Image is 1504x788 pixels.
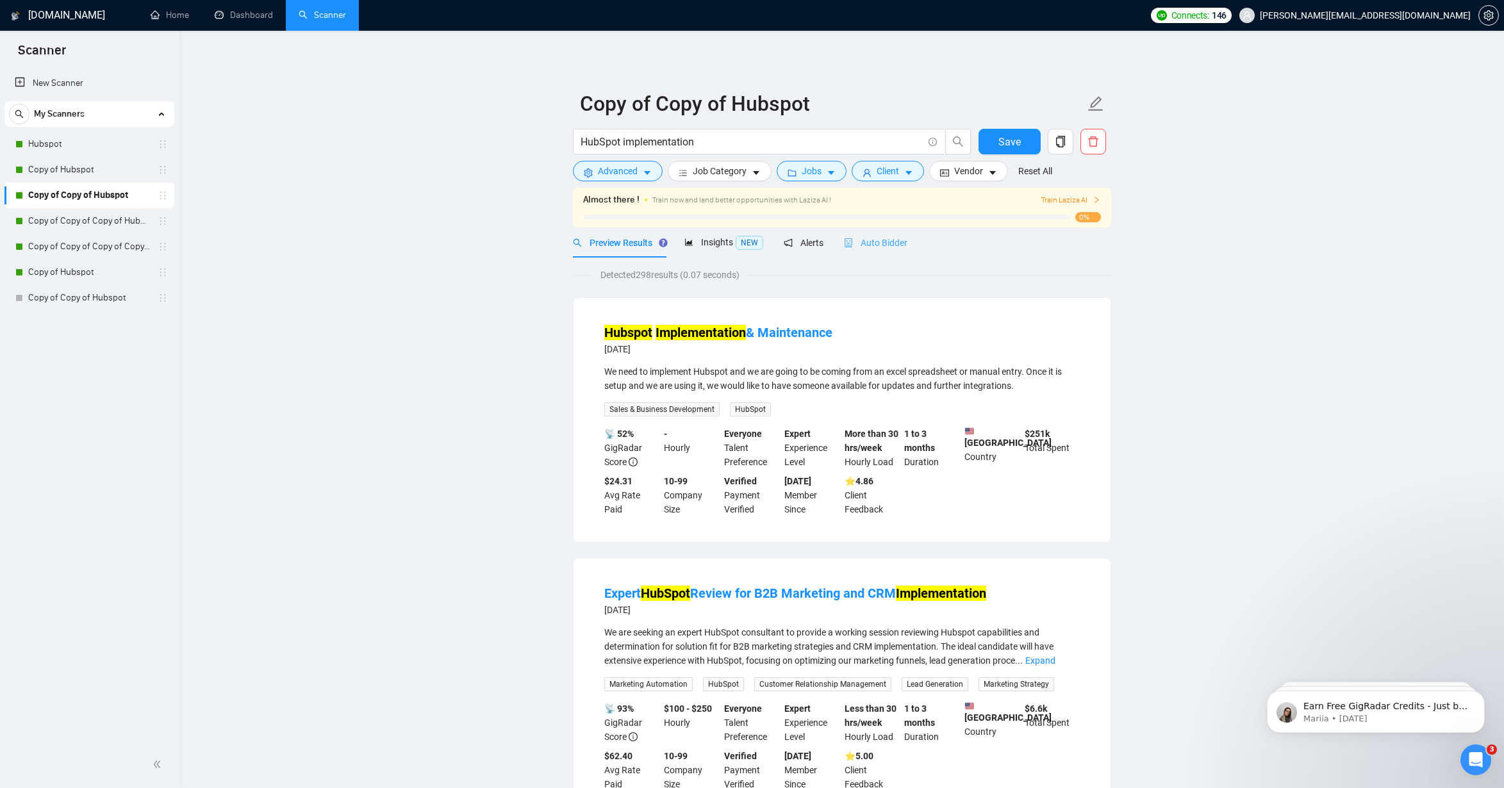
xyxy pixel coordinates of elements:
span: 3 [1487,744,1497,755]
div: Duration [902,702,962,744]
span: Scanner [8,41,76,68]
b: 10-99 [664,476,688,486]
span: caret-down [643,168,652,177]
input: Search Freelance Jobs... [581,134,923,150]
b: [DATE] [784,751,811,761]
a: dashboardDashboard [215,10,273,21]
div: Country [962,427,1022,469]
div: Hourly Load [842,702,902,744]
b: ⭐️ 5.00 [845,751,873,761]
span: holder [158,190,168,201]
span: HubSpot [703,677,744,691]
span: user [863,168,872,177]
a: Expand [1025,655,1055,666]
span: caret-down [752,168,761,177]
div: Duration [902,427,962,469]
span: 0% [1075,212,1101,222]
span: Connects: [1171,8,1209,22]
button: search [9,104,29,124]
b: $ 251k [1025,429,1050,439]
b: $62.40 [604,751,632,761]
mark: Implementation [896,586,986,601]
span: caret-down [827,168,836,177]
button: Train Laziza AI [1041,194,1100,206]
mark: HubSpot [641,586,690,601]
span: idcard [940,168,949,177]
span: Lead Generation [902,677,968,691]
span: notification [784,238,793,247]
img: upwork-logo.png [1157,10,1167,21]
a: Copy of Copy of Copy of Hubspot [28,208,150,234]
span: Marketing Automation [604,677,693,691]
span: Detected 298 results (0.07 seconds) [591,268,748,282]
span: Almost there ! [583,193,640,207]
div: Avg Rate Paid [602,474,662,516]
b: 📡 52% [604,429,634,439]
div: Hourly [661,427,722,469]
span: Jobs [802,164,822,178]
span: Preview Results [573,238,664,248]
span: ... [1015,655,1023,666]
span: holder [158,139,168,149]
a: Copy of Hubspot [28,259,150,285]
li: My Scanners [4,101,174,311]
div: Country [962,702,1022,744]
div: Total Spent [1022,427,1082,469]
img: logo [11,6,20,26]
button: barsJob Categorycaret-down [668,161,772,181]
span: caret-down [904,168,913,177]
div: Member Since [782,474,842,516]
span: Insights [684,237,763,247]
a: setting [1478,10,1499,21]
div: Talent Preference [722,702,782,744]
div: [DATE] [604,602,986,618]
button: idcardVendorcaret-down [929,161,1008,181]
span: My Scanners [34,101,85,127]
div: Company Size [661,474,722,516]
a: Hubspot Implementation& Maintenance [604,325,832,340]
button: delete [1080,129,1106,154]
span: info-circle [629,732,638,741]
span: Client [877,164,899,178]
span: Advanced [598,164,638,178]
b: - [664,429,667,439]
span: holder [158,216,168,226]
span: right [1093,196,1100,204]
span: setting [584,168,593,177]
iframe: Intercom live chat [1460,744,1491,775]
a: Copy of Hubspot [28,157,150,183]
button: copy [1048,129,1073,154]
span: Auto Bidder [844,238,907,248]
span: copy [1048,136,1073,147]
span: Customer Relationship Management [754,677,891,691]
button: folderJobscaret-down [777,161,847,181]
b: Expert [784,429,811,439]
span: 146 [1212,8,1227,22]
span: info-circle [929,138,937,146]
a: New Scanner [15,70,164,96]
b: 1 to 3 months [904,429,935,453]
div: Total Spent [1022,702,1082,744]
b: [DATE] [784,476,811,486]
span: double-left [153,758,165,771]
span: search [946,136,970,147]
div: Experience Level [782,427,842,469]
span: Alerts [784,238,823,248]
button: userClientcaret-down [852,161,924,181]
b: [GEOGRAPHIC_DATA] [964,702,1052,723]
span: delete [1081,136,1105,147]
button: Save [979,129,1041,154]
span: NEW [736,236,763,250]
div: Hourly [661,702,722,744]
span: Sales & Business Development [604,402,720,416]
div: Hourly Load [842,427,902,469]
span: area-chart [684,238,693,247]
span: Vendor [954,164,983,178]
span: bars [679,168,688,177]
div: Experience Level [782,702,842,744]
